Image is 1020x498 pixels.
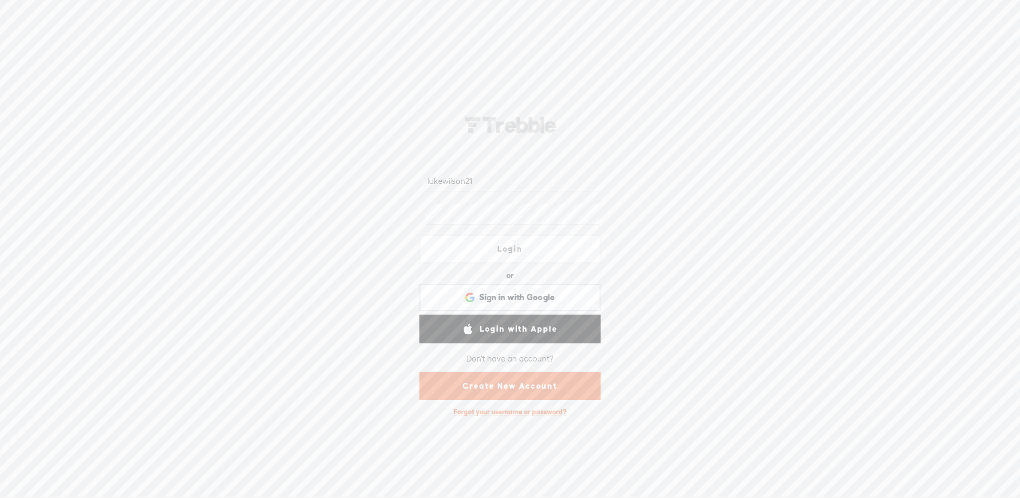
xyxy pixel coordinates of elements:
[419,372,601,400] a: Create New Account
[419,315,601,343] a: Login with Apple
[466,348,554,370] div: Don't have an account?
[448,402,572,422] div: Forgot your username or password?
[506,267,514,284] div: or
[425,171,598,191] input: Username
[419,235,601,263] a: Login
[479,292,555,303] span: Sign in with Google
[419,284,601,311] div: Sign in with Google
